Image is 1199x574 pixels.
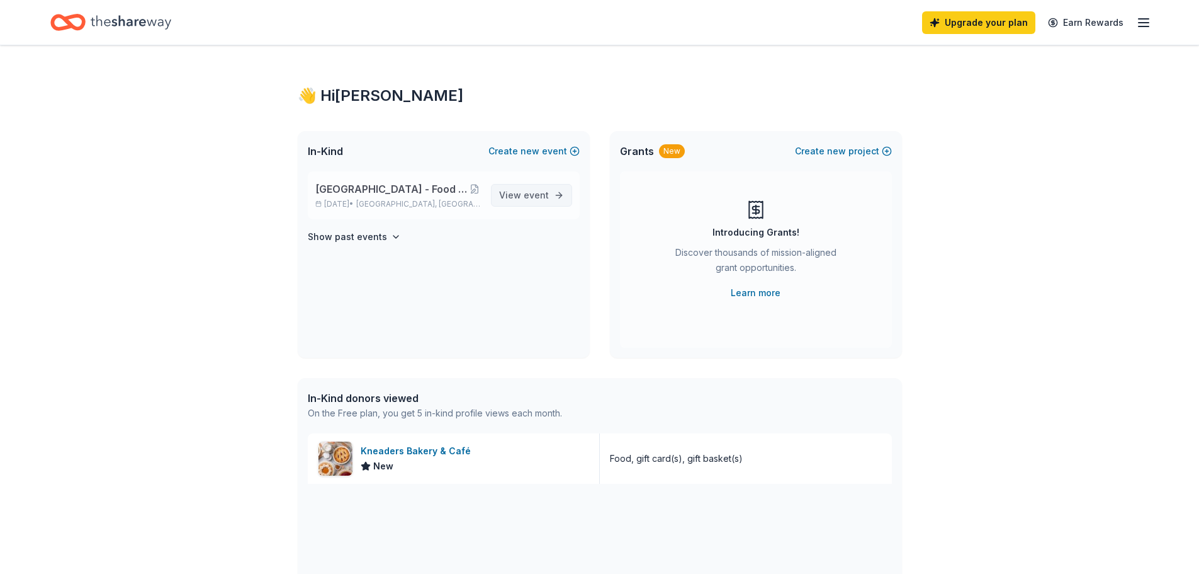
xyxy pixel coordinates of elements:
[298,86,902,106] div: 👋 Hi [PERSON_NAME]
[731,285,780,301] a: Learn more
[308,406,562,421] div: On the Free plan, you get 5 in-kind profile views each month.
[356,199,480,209] span: [GEOGRAPHIC_DATA], [GEOGRAPHIC_DATA]
[308,229,401,244] button: Show past events
[318,442,352,476] img: Image for Kneaders Bakery & Café
[488,144,580,159] button: Createnewevent
[922,11,1035,34] a: Upgrade your plan
[499,188,549,203] span: View
[491,184,572,207] a: View event
[361,444,476,459] div: Kneaders Bakery & Café
[712,225,799,240] div: Introducing Grants!
[524,190,549,200] span: event
[827,144,846,159] span: new
[315,181,470,197] span: [GEOGRAPHIC_DATA] - Food Pantry & Clothing Closet Silent Auction
[308,144,343,159] span: In-Kind
[308,391,562,406] div: In-Kind donors viewed
[659,144,685,158] div: New
[308,229,387,244] h4: Show past events
[1040,11,1131,34] a: Earn Rewards
[670,245,842,280] div: Discover thousands of mission-aligned grant opportunities.
[50,8,171,37] a: Home
[610,451,743,466] div: Food, gift card(s), gift basket(s)
[521,144,539,159] span: new
[795,144,892,159] button: Createnewproject
[620,144,654,159] span: Grants
[315,199,481,209] p: [DATE] •
[373,459,393,474] span: New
